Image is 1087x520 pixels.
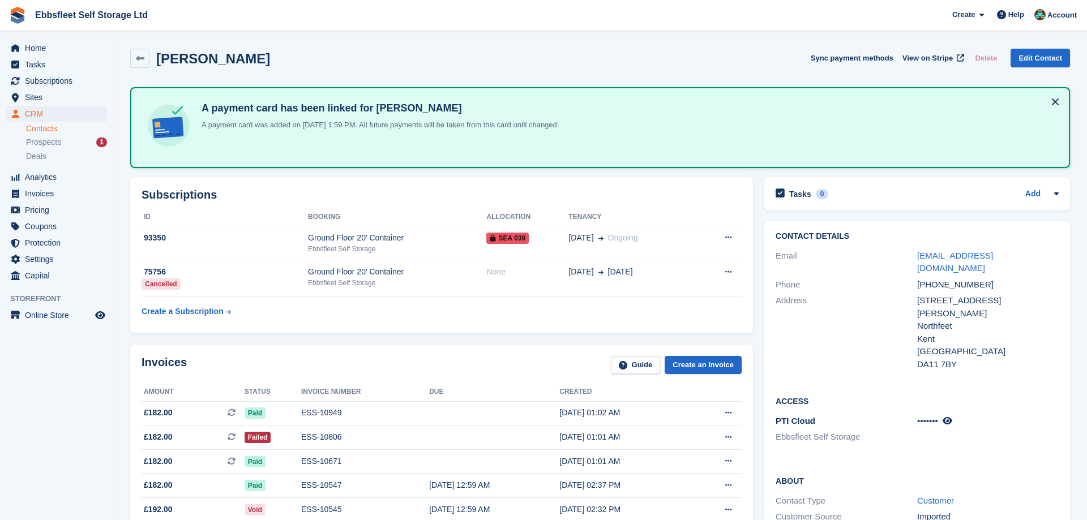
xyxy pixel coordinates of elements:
th: Due [429,383,559,401]
span: £182.00 [144,431,173,443]
h2: Tasks [789,189,811,199]
div: Ebbsfleet Self Storage [308,278,486,288]
th: Status [245,383,301,401]
span: Invoices [25,186,93,201]
div: [STREET_ADDRESS][PERSON_NAME] [917,294,1059,320]
th: Booking [308,208,486,226]
h2: Invoices [142,356,187,375]
h2: Access [776,395,1059,406]
span: [DATE] [608,266,633,278]
span: Create [952,9,975,20]
h4: A payment card has been linked for [PERSON_NAME] [197,102,559,115]
span: ••••••• [917,416,938,426]
span: Protection [25,235,93,251]
img: George Spring [1034,9,1046,20]
span: [DATE] [568,266,593,278]
a: menu [6,106,107,122]
button: Sync payment methods [811,49,893,67]
div: DA11 7BY [917,358,1059,371]
span: SEA 039 [486,233,529,244]
div: Contact Type [776,495,917,508]
h2: About [776,475,1059,486]
span: CRM [25,106,93,122]
span: Online Store [25,307,93,323]
a: menu [6,89,107,105]
div: [DATE] 02:37 PM [559,479,691,491]
a: Ebbsfleet Self Storage Ltd [31,6,152,24]
a: Guide [611,356,661,375]
div: [DATE] 01:01 AM [559,455,691,467]
a: Prospects 1 [26,136,107,148]
span: Failed [245,432,271,443]
span: Paid [245,480,266,491]
div: 75756 [142,266,308,278]
span: [DATE] [568,232,593,244]
a: Create a Subscription [142,301,231,322]
div: Kent [917,333,1059,346]
th: Allocation [486,208,568,226]
div: Ebbsfleet Self Storage [308,244,486,254]
a: Add [1025,188,1041,201]
a: menu [6,169,107,185]
div: [GEOGRAPHIC_DATA] [917,345,1059,358]
div: [DATE] 01:01 AM [559,431,691,443]
a: [EMAIL_ADDRESS][DOMAIN_NAME] [917,251,993,273]
span: Coupons [25,218,93,234]
button: Delete [970,49,1002,67]
th: Created [559,383,691,401]
span: Paid [245,456,266,467]
span: PTI Cloud [776,416,815,426]
span: £182.00 [144,455,173,467]
a: View on Stripe [898,49,966,67]
span: Account [1047,10,1077,21]
span: Sites [25,89,93,105]
div: [PHONE_NUMBER] [917,278,1059,291]
a: Deals [26,151,107,162]
div: [DATE] 01:02 AM [559,407,691,419]
th: Invoice number [301,383,429,401]
a: menu [6,251,107,267]
h2: Contact Details [776,232,1059,241]
div: None [486,266,568,278]
a: Contacts [26,123,107,134]
span: View on Stripe [902,53,953,64]
span: Prospects [26,137,61,148]
th: Tenancy [568,208,697,226]
div: Phone [776,278,917,291]
div: ESS-10547 [301,479,429,491]
span: £182.00 [144,479,173,491]
h2: [PERSON_NAME] [156,51,270,66]
a: menu [6,40,107,56]
span: Paid [245,407,266,419]
div: ESS-10806 [301,431,429,443]
span: Subscriptions [25,73,93,89]
span: Ongoing [608,233,638,242]
div: ESS-10949 [301,407,429,419]
div: Ground Floor 20' Container [308,232,486,244]
a: Customer [917,496,954,505]
a: menu [6,268,107,283]
div: ESS-10671 [301,455,429,467]
a: Edit Contact [1011,49,1070,67]
span: Settings [25,251,93,267]
a: menu [6,186,107,201]
a: menu [6,307,107,323]
li: Ebbsfleet Self Storage [776,431,917,444]
div: Create a Subscription [142,306,224,317]
h2: Subscriptions [142,188,742,201]
a: Preview store [93,308,107,322]
span: Analytics [25,169,93,185]
div: Email [776,250,917,275]
div: Cancelled [142,278,181,290]
div: Northfeet [917,320,1059,333]
a: menu [6,57,107,72]
span: Void [245,504,266,515]
a: menu [6,73,107,89]
span: Help [1008,9,1024,20]
a: menu [6,218,107,234]
span: Pricing [25,202,93,218]
span: Capital [25,268,93,283]
div: Ground Floor 20' Container [308,266,486,278]
img: card-linked-ebf98d0992dc2aeb22e95c0e3c79077019eb2392cfd83c6a337811c24bc77127.svg [145,102,192,149]
img: stora-icon-8386f47178a22dfd0bd8f6a31ec36ba5ce8667c1dd55bd0f319d3a0aa187defe.svg [9,7,26,24]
